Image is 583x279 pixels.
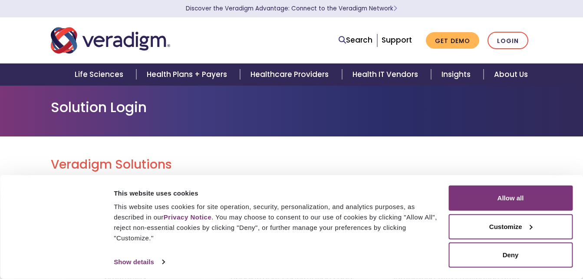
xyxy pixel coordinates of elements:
[342,63,431,86] a: Health IT Vendors
[393,4,397,13] span: Learn More
[426,32,479,49] a: Get Demo
[114,188,438,198] div: This website uses cookies
[382,35,412,45] a: Support
[136,63,240,86] a: Health Plans + Payers
[487,32,528,50] a: Login
[448,242,573,268] button: Deny
[484,63,538,86] a: About Us
[51,26,170,55] img: Veradigm logo
[448,186,573,211] button: Allow all
[186,4,397,13] a: Discover the Veradigm Advantage: Connect to the Veradigm NetworkLearn More
[51,99,533,116] h1: Solution Login
[51,157,533,172] h2: Veradigm Solutions
[431,63,484,86] a: Insights
[240,63,342,86] a: Healthcare Providers
[164,213,211,221] a: Privacy Notice
[339,34,372,46] a: Search
[114,256,164,269] a: Show details
[114,202,438,243] div: This website uses cookies for site operation, security, personalization, and analytics purposes, ...
[64,63,136,86] a: Life Sciences
[448,214,573,239] button: Customize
